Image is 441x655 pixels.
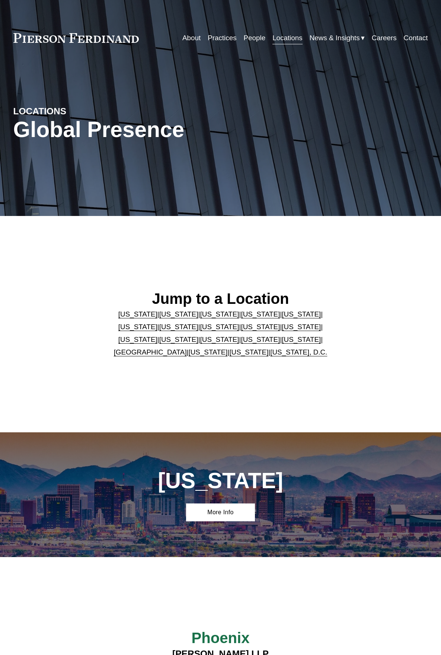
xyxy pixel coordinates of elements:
[282,336,321,343] a: [US_STATE]
[118,323,157,331] a: [US_STATE]
[100,308,342,359] p: | | | | | | | | | | | | | | | | | |
[134,468,307,493] h1: [US_STATE]
[182,31,201,45] a: About
[244,31,266,45] a: People
[241,336,280,343] a: [US_STATE]
[200,336,239,343] a: [US_STATE]
[159,310,198,318] a: [US_STATE]
[118,336,157,343] a: [US_STATE]
[114,348,187,356] a: [GEOGRAPHIC_DATA]
[159,336,198,343] a: [US_STATE]
[200,310,239,318] a: [US_STATE]
[118,310,157,318] a: [US_STATE]
[208,31,236,45] a: Practices
[13,105,117,117] h4: LOCATIONS
[270,348,327,356] a: [US_STATE], D.C.
[229,348,268,356] a: [US_STATE]
[241,310,280,318] a: [US_STATE]
[272,31,303,45] a: Locations
[186,503,255,521] a: More Info
[310,32,360,44] span: News & Insights
[189,348,228,356] a: [US_STATE]
[310,31,365,45] a: folder dropdown
[282,310,321,318] a: [US_STATE]
[282,323,321,331] a: [US_STATE]
[372,31,397,45] a: Careers
[13,117,290,142] h1: Global Presence
[241,323,280,331] a: [US_STATE]
[159,323,198,331] a: [US_STATE]
[100,290,342,308] h2: Jump to a Location
[200,323,239,331] a: [US_STATE]
[191,630,249,646] span: Phoenix
[404,31,428,45] a: Contact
